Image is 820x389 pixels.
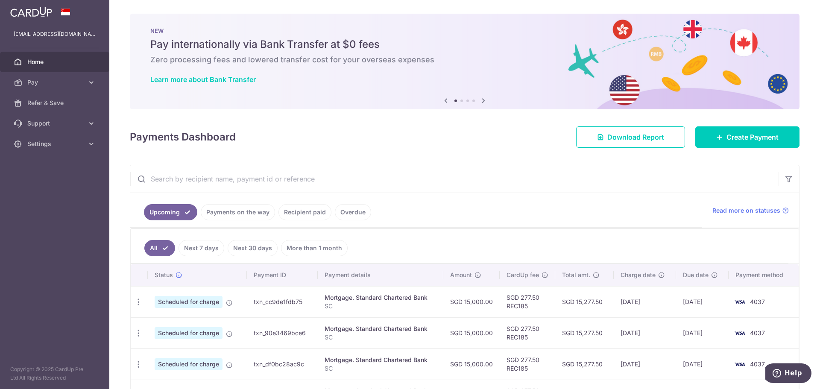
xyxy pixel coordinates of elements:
td: SGD 15,000.00 [443,317,500,348]
td: [DATE] [614,317,676,348]
div: Mortgage. Standard Chartered Bank [325,356,436,364]
span: Download Report [607,132,664,142]
td: SGD 15,277.50 [555,317,614,348]
img: Bank Card [731,359,748,369]
td: SGD 15,277.50 [555,348,614,380]
span: Home [27,58,84,66]
td: SGD 277.50 REC185 [500,317,555,348]
div: Mortgage. Standard Chartered Bank [325,293,436,302]
a: Next 30 days [228,240,278,256]
th: Payment method [729,264,799,286]
span: Refer & Save [27,99,84,107]
td: SGD 15,000.00 [443,348,500,380]
span: Support [27,119,84,128]
td: txn_90e3469bce6 [247,317,318,348]
span: Charge date [621,271,656,279]
span: Settings [27,140,84,148]
div: Mortgage. Standard Chartered Bank [325,325,436,333]
td: SGD 15,277.50 [555,286,614,317]
span: Scheduled for charge [155,358,223,370]
td: [DATE] [676,286,729,317]
span: Total amt. [562,271,590,279]
h5: Pay internationally via Bank Transfer at $0 fees [150,38,779,51]
td: [DATE] [614,348,676,380]
a: Read more on statuses [712,206,789,215]
td: [DATE] [676,348,729,380]
span: Scheduled for charge [155,327,223,339]
p: NEW [150,27,779,34]
span: Pay [27,78,84,87]
img: Bank Card [731,328,748,338]
a: Learn more about Bank Transfer [150,75,256,84]
td: SGD 15,000.00 [443,286,500,317]
span: CardUp fee [507,271,539,279]
a: Next 7 days [179,240,224,256]
span: 4037 [750,360,765,368]
img: Bank Card [731,297,748,307]
a: All [144,240,175,256]
input: Search by recipient name, payment id or reference [130,165,779,193]
h4: Payments Dashboard [130,129,236,145]
iframe: Opens a widget where you can find more information [765,363,811,385]
span: 4037 [750,329,765,336]
a: Overdue [335,204,371,220]
td: [DATE] [676,317,729,348]
p: SC [325,302,436,310]
a: More than 1 month [281,240,348,256]
p: [EMAIL_ADDRESS][DOMAIN_NAME] [14,30,96,38]
a: Payments on the way [201,204,275,220]
img: Bank transfer banner [130,14,799,109]
span: 4037 [750,298,765,305]
span: Read more on statuses [712,206,780,215]
a: Download Report [576,126,685,148]
td: txn_cc9de1fdb75 [247,286,318,317]
a: Upcoming [144,204,197,220]
p: SC [325,333,436,342]
th: Payment details [318,264,443,286]
span: Due date [683,271,709,279]
h6: Zero processing fees and lowered transfer cost for your overseas expenses [150,55,779,65]
span: Scheduled for charge [155,296,223,308]
td: SGD 277.50 REC185 [500,286,555,317]
a: Recipient paid [278,204,331,220]
img: CardUp [10,7,52,17]
td: txn_df0bc28ac9c [247,348,318,380]
td: SGD 277.50 REC185 [500,348,555,380]
span: Create Payment [726,132,779,142]
a: Create Payment [695,126,799,148]
th: Payment ID [247,264,318,286]
span: Amount [450,271,472,279]
span: Status [155,271,173,279]
td: [DATE] [614,286,676,317]
p: SC [325,364,436,373]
